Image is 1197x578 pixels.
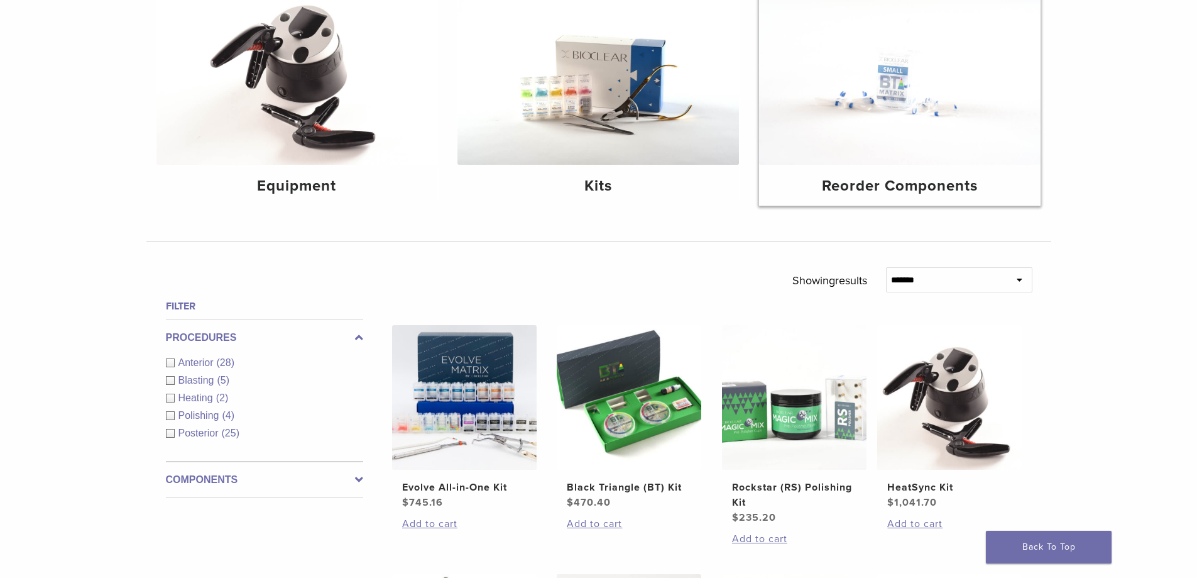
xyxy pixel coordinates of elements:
[877,325,1023,510] a: HeatSync KitHeatSync Kit $1,041.70
[792,267,867,294] p: Showing results
[887,496,937,509] bdi: 1,041.70
[166,472,363,487] label: Components
[769,175,1030,197] h4: Reorder Components
[166,299,363,314] h4: Filter
[216,392,229,403] span: (2)
[557,325,701,470] img: Black Triangle (BT) Kit
[178,428,222,438] span: Posterior
[402,516,527,531] a: Add to cart: “Evolve All-in-One Kit”
[402,496,443,509] bdi: 745.16
[877,325,1022,470] img: HeatSync Kit
[402,496,409,509] span: $
[887,480,1012,495] h2: HeatSync Kit
[392,325,537,470] img: Evolve All-in-One Kit
[178,375,217,386] span: Blasting
[732,511,739,524] span: $
[222,428,239,438] span: (25)
[567,516,691,531] a: Add to cart: “Black Triangle (BT) Kit”
[167,175,428,197] h4: Equipment
[732,511,776,524] bdi: 235.20
[178,357,217,368] span: Anterior
[887,496,894,509] span: $
[402,480,527,495] h2: Evolve All-in-One Kit
[166,330,363,345] label: Procedures
[178,392,216,403] span: Heating
[721,325,868,525] a: Rockstar (RS) Polishing KitRockstar (RS) Polishing Kit $235.20
[217,357,234,368] span: (28)
[178,410,222,421] span: Polishing
[222,410,234,421] span: (4)
[567,480,691,495] h2: Black Triangle (BT) Kit
[567,496,611,509] bdi: 470.40
[467,175,729,197] h4: Kits
[732,531,856,547] a: Add to cart: “Rockstar (RS) Polishing Kit”
[217,375,229,386] span: (5)
[986,531,1112,564] a: Back To Top
[722,325,866,470] img: Rockstar (RS) Polishing Kit
[732,480,856,510] h2: Rockstar (RS) Polishing Kit
[887,516,1012,531] a: Add to cart: “HeatSync Kit”
[567,496,574,509] span: $
[391,325,538,510] a: Evolve All-in-One KitEvolve All-in-One Kit $745.16
[556,325,702,510] a: Black Triangle (BT) KitBlack Triangle (BT) Kit $470.40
